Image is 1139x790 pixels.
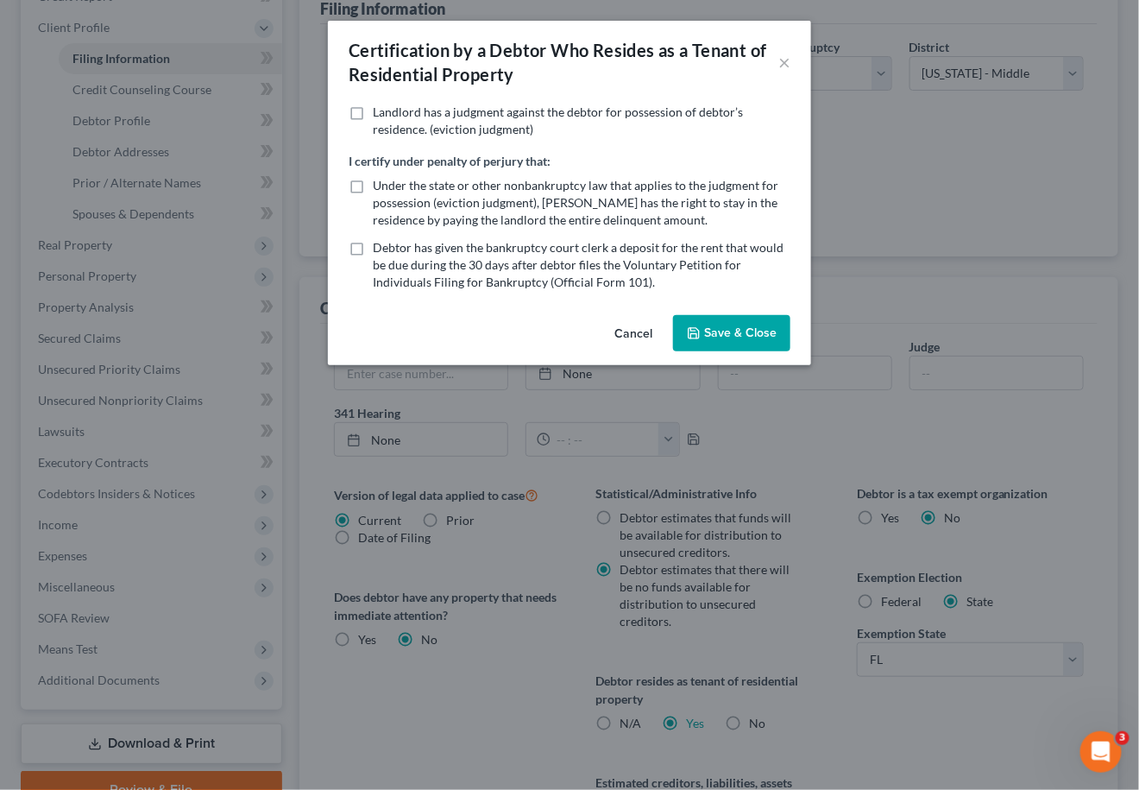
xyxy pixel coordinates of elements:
div: Certification by a Debtor Who Resides as a Tenant of Residential Property [349,38,778,86]
span: Landlord has a judgment against the debtor for possession of debtor’s residence. (eviction judgment) [373,104,743,136]
span: 3 [1116,731,1130,745]
span: Debtor has given the bankruptcy court clerk a deposit for the rent that would be due during the 3... [373,240,783,289]
button: Cancel [601,317,666,351]
button: Save & Close [673,315,790,351]
button: × [778,52,790,73]
span: Under the state or other nonbankruptcy law that applies to the judgment for possession (eviction ... [373,178,778,227]
label: I certify under penalty of perjury that: [349,152,551,170]
iframe: Intercom live chat [1080,731,1122,773]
